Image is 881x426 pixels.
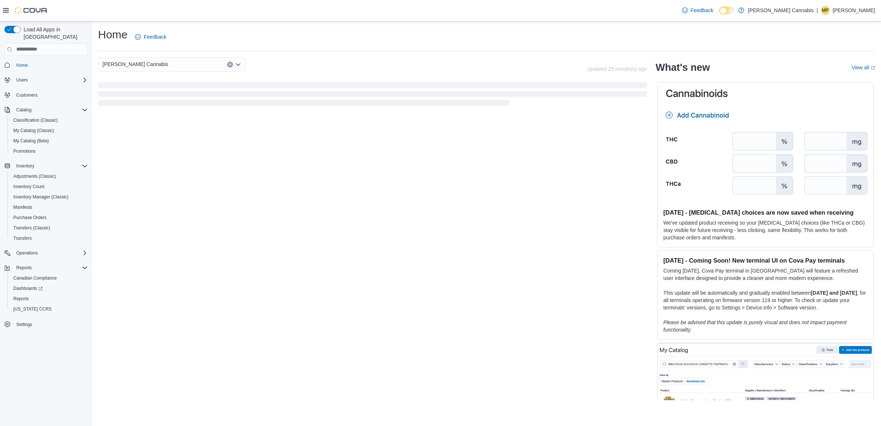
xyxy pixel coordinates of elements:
span: Inventory Manager (Classic) [10,193,88,201]
button: Manifests [7,202,91,212]
button: Catalog [13,105,34,114]
button: Customers [1,90,91,100]
p: We've updated product receiving so your [MEDICAL_DATA] choices (like THCa or CBG) stay visible fo... [664,219,867,241]
p: Updated 25 minute(s) ago [587,66,647,72]
a: Transfers [10,234,35,243]
button: Home [1,60,91,70]
span: Canadian Compliance [10,274,88,283]
button: Settings [1,319,91,329]
a: Canadian Compliance [10,274,60,283]
button: Catalog [1,105,91,115]
a: Inventory Manager (Classic) [10,193,72,201]
span: Users [13,76,88,84]
a: Promotions [10,147,39,156]
span: Catalog [16,107,31,113]
button: Inventory Count [7,181,91,192]
span: Users [16,77,28,83]
button: Canadian Compliance [7,273,91,283]
a: Settings [13,320,35,329]
em: Please be advised that this update is purely visual and does not impact payment functionality. [664,319,847,333]
a: Classification (Classic) [10,116,61,125]
span: Loading [98,84,647,107]
img: Cova [15,7,48,14]
span: Classification (Classic) [10,116,88,125]
span: Manifests [13,204,32,210]
h3: [DATE] - [MEDICAL_DATA] choices are now saved when receiving [664,209,867,216]
h1: Home [98,27,128,42]
span: Transfers [10,234,88,243]
button: Promotions [7,146,91,156]
span: [US_STATE] CCRS [13,306,52,312]
input: Dark Mode [719,7,735,14]
span: Adjustments (Classic) [13,173,56,179]
a: Feedback [679,3,716,18]
button: My Catalog (Beta) [7,136,91,146]
button: Inventory [13,162,37,170]
svg: External link [871,66,875,70]
span: Inventory [16,163,34,169]
span: My Catalog (Beta) [13,138,49,144]
p: This update will be automatically and gradually enabled between , for all terminals operating on ... [664,289,867,311]
button: Transfers [7,233,91,243]
a: [US_STATE] CCRS [10,305,55,314]
span: Reports [16,265,32,271]
span: Dashboards [10,284,88,293]
span: Reports [13,263,88,272]
a: Dashboards [7,283,91,294]
span: Transfers (Classic) [10,224,88,232]
span: Transfers (Classic) [13,225,50,231]
span: MP [822,6,829,15]
span: Promotions [10,147,88,156]
a: Customers [13,91,41,100]
span: My Catalog (Classic) [13,128,54,134]
span: Inventory Count [13,184,45,190]
span: Settings [13,319,88,329]
span: Dashboards [13,285,43,291]
span: Catalog [13,105,88,114]
button: Reports [7,294,91,304]
button: Users [13,76,31,84]
span: Purchase Orders [13,215,47,221]
span: Promotions [13,148,36,154]
nav: Complex example [4,57,88,349]
span: Reports [10,294,88,303]
button: Users [1,75,91,85]
h2: What's new [656,62,710,73]
a: Dashboards [10,284,46,293]
a: Adjustments (Classic) [10,172,59,181]
p: | [816,6,818,15]
a: Inventory Count [10,182,48,191]
span: Classification (Classic) [13,117,58,123]
span: Canadian Compliance [13,275,57,281]
span: My Catalog (Beta) [10,136,88,145]
span: Feedback [691,7,713,14]
span: Transfers [13,235,32,241]
button: My Catalog (Classic) [7,125,91,136]
button: [US_STATE] CCRS [7,304,91,314]
button: Transfers (Classic) [7,223,91,233]
span: Customers [16,92,38,98]
span: Home [16,62,28,68]
strong: [DATE] and [DATE] [811,290,857,296]
button: Classification (Classic) [7,115,91,125]
span: Washington CCRS [10,305,88,314]
div: Matt Pozdrowski [821,6,830,15]
span: Inventory Manager (Classic) [13,194,69,200]
a: Reports [10,294,32,303]
a: Transfers (Classic) [10,224,53,232]
span: Inventory Count [10,182,88,191]
a: View allExternal link [852,65,875,70]
span: Purchase Orders [10,213,88,222]
span: Home [13,60,88,70]
a: My Catalog (Classic) [10,126,57,135]
button: Purchase Orders [7,212,91,223]
span: Operations [13,249,88,257]
span: [PERSON_NAME] Cannabis [102,60,168,69]
button: Operations [1,248,91,258]
span: Feedback [144,33,166,41]
span: Load All Apps in [GEOGRAPHIC_DATA] [21,26,88,41]
button: Inventory [1,161,91,171]
span: Operations [16,250,38,256]
p: [PERSON_NAME] [833,6,875,15]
